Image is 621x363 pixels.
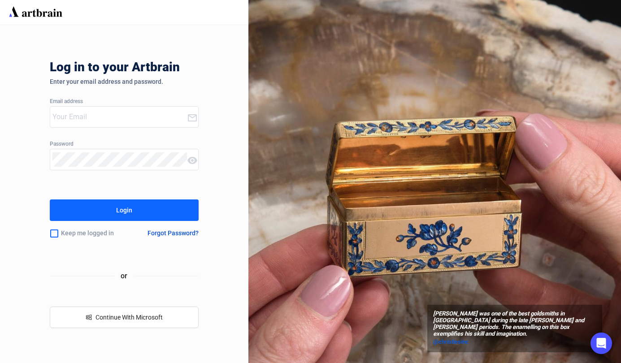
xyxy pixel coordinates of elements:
a: @christiesinc [433,337,596,346]
span: windows [86,314,92,320]
div: Open Intercom Messenger [591,333,612,354]
button: Login [50,199,199,221]
div: Password [50,141,199,147]
span: or [113,270,135,281]
input: Your Email [52,110,187,124]
span: Continue With Microsoft [96,314,163,321]
div: Keep me logged in [50,224,132,243]
div: Login [116,203,132,217]
div: Enter your email address and password. [50,78,199,85]
button: windowsContinue With Microsoft [50,307,199,328]
div: Email address [50,99,199,105]
span: @christiesinc [433,338,469,345]
span: [PERSON_NAME] was one of the best goldsmiths in [GEOGRAPHIC_DATA] during the late [PERSON_NAME] a... [433,311,596,337]
div: Forgot Password? [148,229,199,237]
div: Log in to your Artbrain [50,60,319,78]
